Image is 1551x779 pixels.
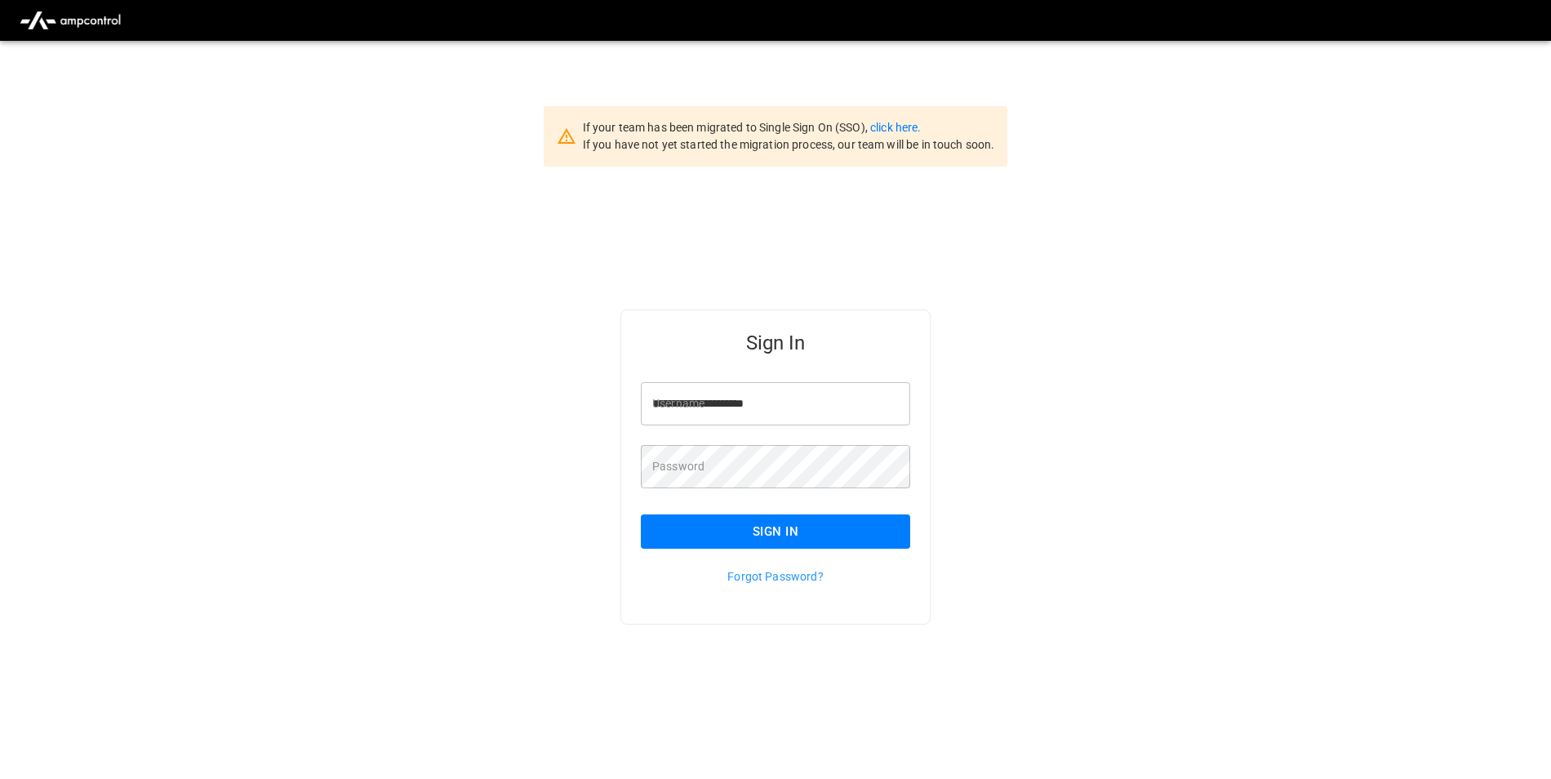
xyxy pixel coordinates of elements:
h5: Sign In [641,330,910,356]
span: If you have not yet started the migration process, our team will be in touch soon. [583,138,995,151]
button: Sign In [641,514,910,549]
img: ampcontrol.io logo [13,5,127,36]
span: If your team has been migrated to Single Sign On (SSO), [583,121,870,134]
p: Forgot Password? [641,568,910,585]
a: click here. [870,121,921,134]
